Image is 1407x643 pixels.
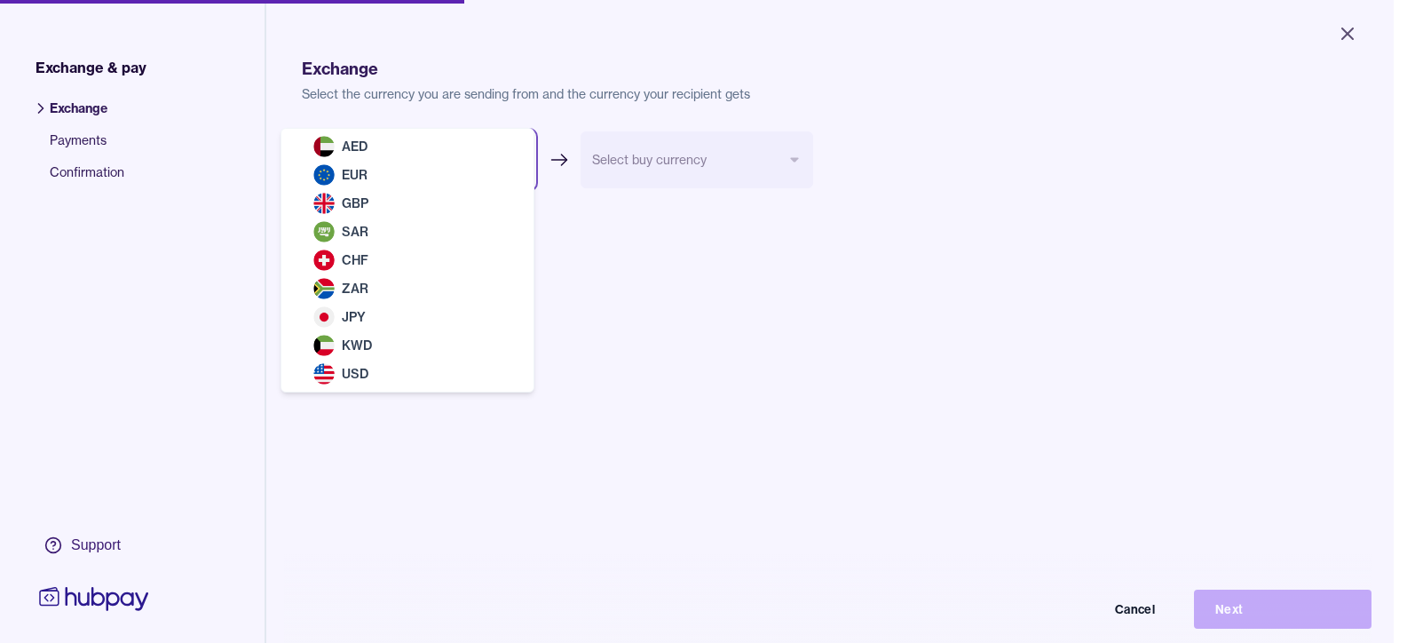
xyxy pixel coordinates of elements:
[342,309,366,325] span: JPY
[342,366,368,382] span: USD
[342,139,368,155] span: AED
[342,167,368,183] span: EUR
[342,281,368,297] span: ZAR
[342,337,372,353] span: KWD
[342,252,368,268] span: CHF
[999,590,1176,629] button: Cancel
[342,195,368,211] span: GBP
[342,224,368,240] span: SAR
